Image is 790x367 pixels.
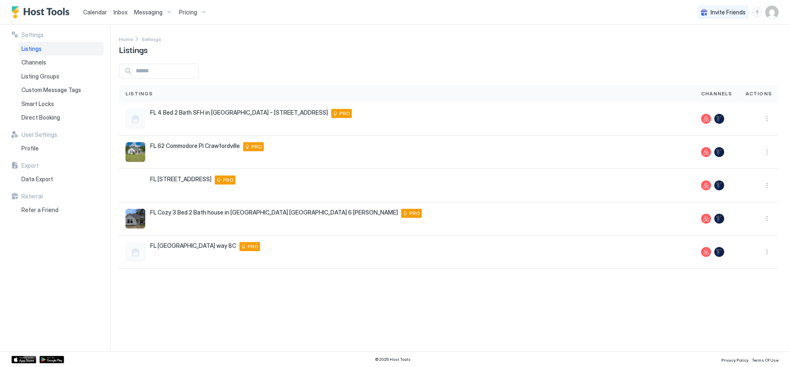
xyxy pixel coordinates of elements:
[21,31,44,39] span: Settings
[179,9,197,16] span: Pricing
[21,114,60,121] span: Direct Booking
[721,355,748,364] a: Privacy Policy
[119,36,133,42] span: Home
[762,114,772,124] button: More options
[125,209,145,229] div: listing image
[12,6,73,18] a: Host Tools Logo
[21,175,53,183] span: Data Export
[21,86,81,94] span: Custom Message Tags
[752,358,778,362] span: Terms Of Use
[765,6,778,19] div: User profile
[21,59,46,66] span: Channels
[150,109,328,116] span: FL 4 Bed 2 Bath SFH in [GEOGRAPHIC_DATA] - [STREET_ADDRESS]
[762,214,772,224] button: More options
[701,90,732,97] span: Channels
[150,242,236,249] span: FL [GEOGRAPHIC_DATA] way 8C
[762,214,772,224] div: menu
[114,8,128,16] a: Inbox
[762,147,772,157] button: More options
[21,193,43,200] span: Referral
[119,35,133,43] a: Home
[18,172,104,186] a: Data Export
[21,73,59,80] span: Listing Groups
[18,42,104,56] a: Listings
[762,180,772,190] button: More options
[248,243,258,250] span: PRO
[409,210,420,217] span: PRO
[18,97,104,111] a: Smart Locks
[142,35,161,43] div: Breadcrumb
[21,162,39,169] span: Export
[18,83,104,97] a: Custom Message Tags
[339,110,350,117] span: PRO
[150,142,240,150] span: FL 62 Commodore Pl Crawfordville
[762,147,772,157] div: menu
[721,358,748,362] span: Privacy Policy
[125,175,145,195] div: listing image
[18,111,104,125] a: Direct Booking
[119,35,133,43] div: Breadcrumb
[21,45,42,53] span: Listings
[114,9,128,16] span: Inbox
[83,8,107,16] a: Calendar
[746,90,772,97] span: Actions
[21,100,54,108] span: Smart Locks
[125,90,153,97] span: Listings
[752,7,762,17] div: menu
[711,9,746,16] span: Invite Friends
[39,356,64,363] a: Google Play Store
[142,36,161,42] span: Settings
[18,203,104,217] a: Refer a Friend
[21,145,39,152] span: Profile
[21,206,58,214] span: Refer a Friend
[752,355,778,364] a: Terms Of Use
[762,247,772,257] button: More options
[125,142,145,162] div: listing image
[251,143,262,150] span: PRO
[150,209,398,216] span: FL Cozy 3 Bed 2 Bath house in [GEOGRAPHIC_DATA] [GEOGRAPHIC_DATA] 6 [PERSON_NAME]
[142,35,161,43] a: Settings
[762,247,772,257] div: menu
[18,141,104,155] a: Profile
[18,55,104,69] a: Channels
[762,114,772,124] div: menu
[18,69,104,83] a: Listing Groups
[150,175,211,183] span: FL [STREET_ADDRESS]
[132,64,198,78] input: Input Field
[21,131,57,138] span: User Settings
[762,180,772,190] div: menu
[12,356,36,363] a: App Store
[83,9,107,16] span: Calendar
[134,9,163,16] span: Messaging
[223,176,234,184] span: PRO
[119,43,148,55] span: Listings
[375,357,411,362] span: © 2025 Host Tools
